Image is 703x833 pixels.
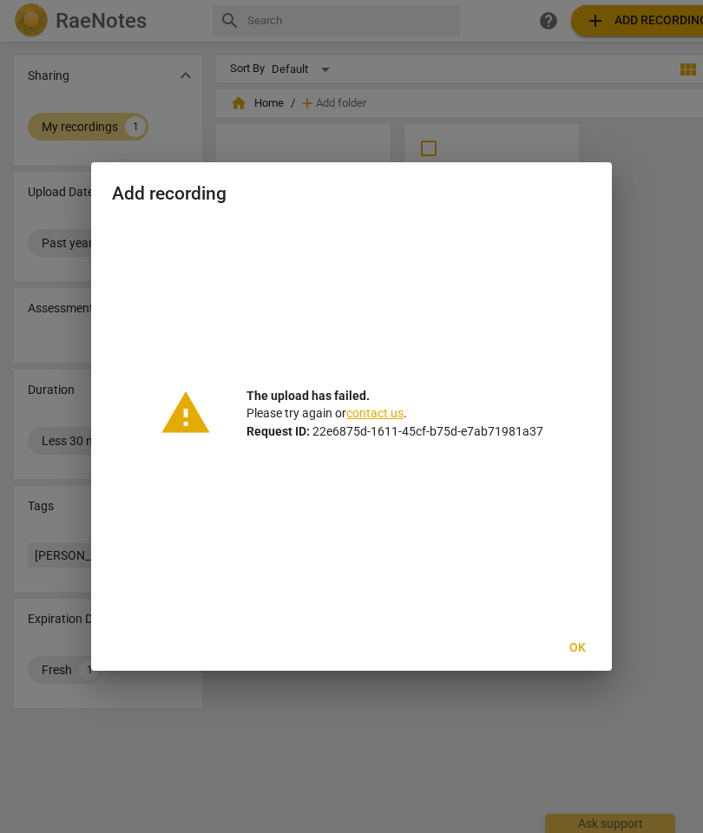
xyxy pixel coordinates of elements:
b: Request ID: [246,424,310,438]
span: Ok [563,640,591,657]
h2: Add recording [112,183,591,205]
button: Ok [549,633,605,664]
span: warning [160,387,212,439]
a: contact us [346,406,404,420]
b: The upload has failed. [246,389,370,403]
p: Please try again or . 22e6875d-1611-45cf-b75d-e7ab71981a37 [246,387,543,441]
